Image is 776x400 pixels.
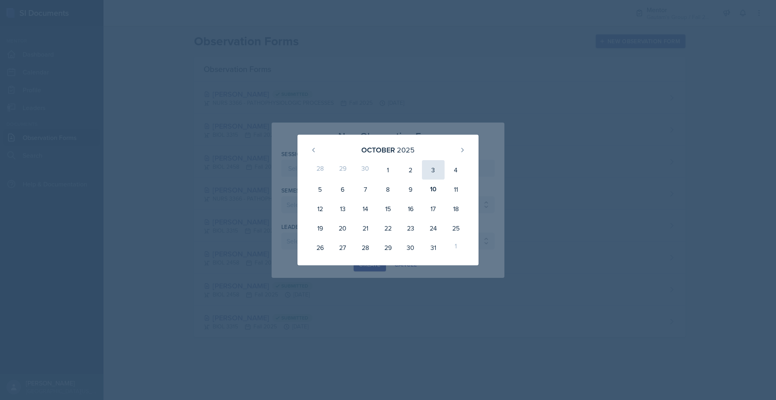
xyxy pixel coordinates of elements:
div: 21 [354,218,377,238]
div: 3 [422,160,445,180]
div: 7 [354,180,377,199]
div: 19 [309,218,331,238]
div: 1 [445,238,467,257]
div: October [361,144,395,155]
div: 28 [309,160,331,180]
div: 1 [377,160,399,180]
div: 30 [399,238,422,257]
div: 27 [331,238,354,257]
div: 5 [309,180,331,199]
div: 18 [445,199,467,218]
div: 13 [331,199,354,218]
div: 2025 [397,144,415,155]
div: 15 [377,199,399,218]
div: 28 [354,238,377,257]
div: 30 [354,160,377,180]
div: 24 [422,218,445,238]
div: 25 [445,218,467,238]
div: 14 [354,199,377,218]
div: 10 [422,180,445,199]
div: 26 [309,238,331,257]
div: 23 [399,218,422,238]
div: 29 [377,238,399,257]
div: 8 [377,180,399,199]
div: 31 [422,238,445,257]
div: 9 [399,180,422,199]
div: 2 [399,160,422,180]
div: 20 [331,218,354,238]
div: 16 [399,199,422,218]
div: 12 [309,199,331,218]
div: 11 [445,180,467,199]
div: 4 [445,160,467,180]
div: 29 [331,160,354,180]
div: 6 [331,180,354,199]
div: 22 [377,218,399,238]
div: 17 [422,199,445,218]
